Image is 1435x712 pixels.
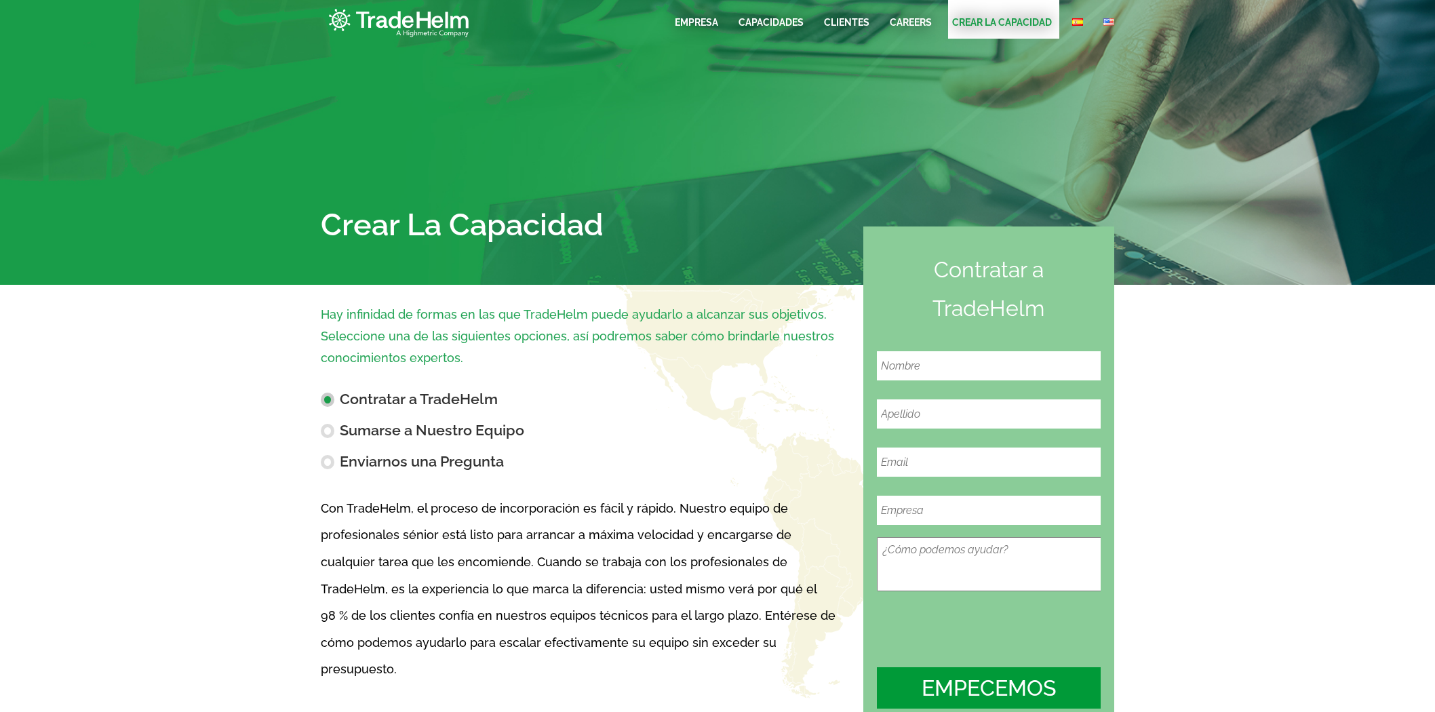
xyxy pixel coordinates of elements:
h1: Crear La Capacidad [321,210,1114,241]
input: Apellido [877,399,1111,429]
a: CAREERS [890,16,932,29]
h2: Contratar a TradeHelm [877,250,1101,328]
img: English [1103,18,1114,26]
label: Contratar a TradeHelm [321,387,843,408]
input: Empresa [877,496,1111,525]
iframe: reCAPTCHA [877,604,1083,656]
input: Email [877,448,1111,477]
p: Hay infinidad de formas en las que TradeHelm puede ayudarlo a alcanzar sus objetivos. Seleccione ... [321,304,843,370]
a: EMPRESA [675,16,718,29]
a: Capacidades [739,16,804,29]
a: Crear La Capacidad [952,16,1052,29]
a: Clientes [824,16,869,29]
p: Con TradeHelm, el proceso de incorporación es fácil y rápido. Nuestro equipo de profesionales sén... [321,495,843,683]
label: Enviarnos una Pregunta [321,450,843,470]
label: Sumarse a Nuestro Equipo [321,418,843,439]
input: Empecemos [877,667,1101,709]
input: Nombre [877,351,1111,380]
img: Español [1072,18,1083,26]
